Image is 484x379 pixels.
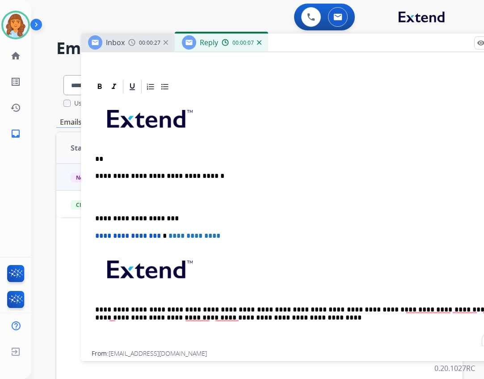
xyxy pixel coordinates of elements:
[56,39,463,57] h2: Emails
[71,143,94,153] span: Status
[71,173,112,182] span: New - Initial
[10,51,21,61] mat-icon: home
[144,80,157,93] div: Ordered List
[434,363,475,374] p: 0.20.1027RC
[3,13,28,38] img: avatar
[71,200,120,210] span: Closed – Solved
[93,80,106,93] div: Bold
[139,39,160,46] span: 00:00:27
[56,117,96,128] p: Emails (2)
[109,349,207,358] span: [EMAIL_ADDRESS][DOMAIN_NAME]
[200,38,218,47] span: Reply
[107,80,121,93] div: Italic
[106,38,125,47] span: Inbox
[232,39,254,46] span: 00:00:07
[126,80,139,93] div: Underline
[158,80,172,93] div: Bullet List
[10,76,21,87] mat-icon: list_alt
[74,99,135,108] label: Use Filters In Search
[10,102,21,113] mat-icon: history
[101,360,199,368] span: [EMAIL_ADDRESS][DOMAIN_NAME]
[10,128,21,139] mat-icon: inbox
